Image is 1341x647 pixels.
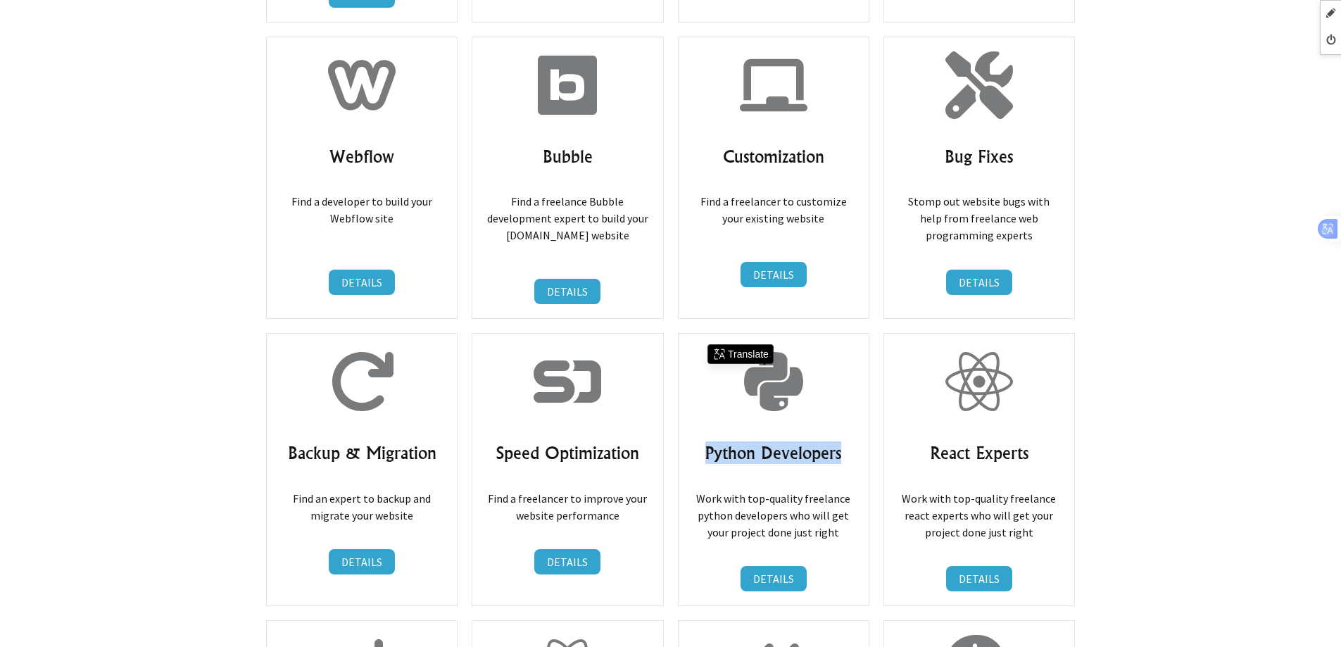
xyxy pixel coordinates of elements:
p: Find an expert to backup and migrate your website [281,473,443,541]
a: DETAILS [534,549,600,574]
a: DETAILS [534,279,600,304]
h3: Bubble [486,145,648,168]
h3: Speed Optimization [486,441,648,464]
p: Work with top-quality freelance python developers who will get your project done just right [693,473,855,558]
a: DETAILS [329,270,395,295]
h3: Bug Fixes [898,145,1060,168]
a: DETAILS [329,549,395,574]
p: Find a freelancer to improve your website performance [486,473,648,541]
p: Find a developer to build your Webflow site [281,176,443,260]
h3: Backup & Migration [281,441,443,464]
h3: Python Developers [693,441,855,464]
h3: Customization [693,145,855,168]
h3: Webflow [281,145,443,168]
a: DETAILS [741,262,807,287]
a: DETAILS [946,566,1012,591]
p: Work with top-quality freelance react experts who will get your project done just right [898,473,1060,558]
p: Stomp out website bugs with help from freelance web programming experts [898,176,1060,260]
p: Find a freelance Bubble development expert to build your [DOMAIN_NAME] website [486,176,648,244]
a: DETAILS [946,270,1012,295]
h3: React Experts [898,441,1060,464]
p: Find a freelancer to customize your existing website [693,176,855,227]
a: DETAILS [741,566,807,591]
